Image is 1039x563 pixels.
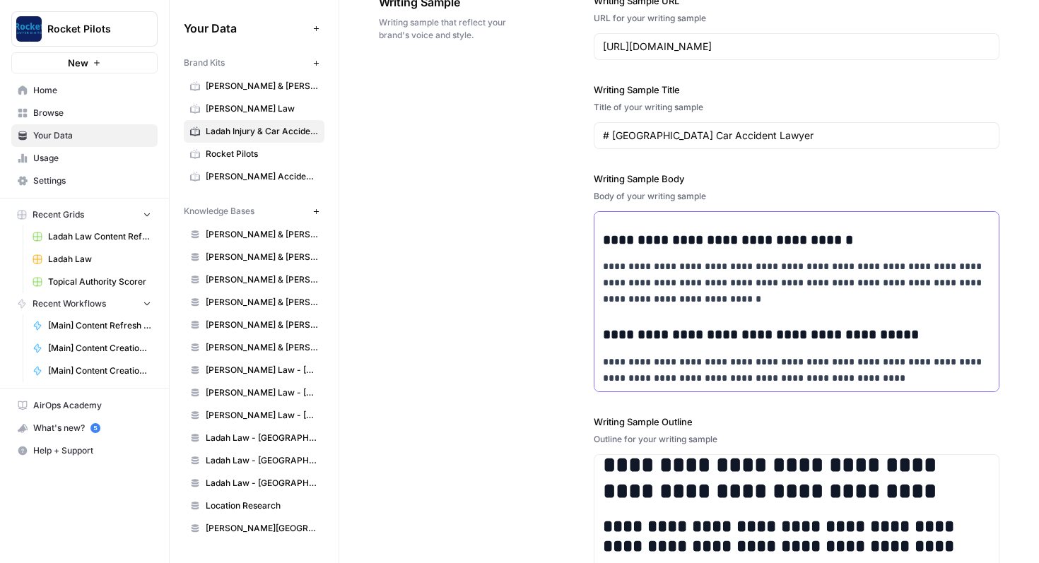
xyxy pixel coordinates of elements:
[11,52,158,73] button: New
[184,97,324,120] a: [PERSON_NAME] Law
[206,125,318,138] span: Ladah Injury & Car Accident Lawyers [GEOGRAPHIC_DATA]
[33,297,106,310] span: Recent Workflows
[206,522,318,535] span: [PERSON_NAME][GEOGRAPHIC_DATA]
[206,273,318,286] span: [PERSON_NAME] & [PERSON_NAME] - JC
[11,204,158,225] button: Recent Grids
[184,20,307,37] span: Your Data
[48,275,151,288] span: Topical Authority Scorer
[48,342,151,355] span: [Main] Content Creation Brief
[594,190,1000,203] div: Body of your writing sample
[11,394,158,417] a: AirOps Academy
[11,170,158,192] a: Settings
[594,433,1000,446] div: Outline for your writing sample
[33,152,151,165] span: Usage
[47,22,133,36] span: Rocket Pilots
[184,223,324,246] a: [PERSON_NAME] & [PERSON_NAME] - Florissant
[206,499,318,512] span: Location Research
[184,120,324,143] a: Ladah Injury & Car Accident Lawyers [GEOGRAPHIC_DATA]
[206,102,318,115] span: [PERSON_NAME] Law
[184,359,324,381] a: [PERSON_NAME] Law - [GEOGRAPHIC_DATA]
[206,148,318,160] span: Rocket Pilots
[12,417,157,439] div: What's new?
[26,337,158,360] a: [Main] Content Creation Brief
[184,404,324,427] a: [PERSON_NAME] Law - [GEOGRAPHIC_DATA]
[594,415,1000,429] label: Writing Sample Outline
[184,291,324,314] a: [PERSON_NAME] & [PERSON_NAME] - [US_STATE]
[26,360,158,382] a: [Main] Content Creation Article
[26,314,158,337] a: [Main] Content Refresh Brief
[206,454,318,467] span: Ladah Law - [GEOGRAPHIC_DATA]
[206,251,318,263] span: [PERSON_NAME] & [PERSON_NAME] - Independence
[11,439,158,462] button: Help + Support
[206,80,318,93] span: [PERSON_NAME] & [PERSON_NAME] [US_STATE] Car Accident Lawyers
[184,517,324,540] a: [PERSON_NAME][GEOGRAPHIC_DATA]
[594,172,1000,186] label: Writing Sample Body
[33,399,151,412] span: AirOps Academy
[184,449,324,472] a: Ladah Law - [GEOGRAPHIC_DATA]
[16,16,42,42] img: Rocket Pilots Logo
[206,477,318,490] span: Ladah Law - [GEOGRAPHIC_DATA]
[206,364,318,377] span: [PERSON_NAME] Law - [GEOGRAPHIC_DATA]
[33,208,84,221] span: Recent Grids
[206,409,318,422] span: [PERSON_NAME] Law - [GEOGRAPHIC_DATA]
[33,107,151,119] span: Browse
[594,83,1000,97] label: Writing Sample Title
[26,248,158,271] a: Ladah Law
[603,40,991,54] input: www.sundaysoccer.com/game-day
[206,296,318,309] span: [PERSON_NAME] & [PERSON_NAME] - [US_STATE]
[48,365,151,377] span: [Main] Content Creation Article
[184,427,324,449] a: Ladah Law - [GEOGRAPHIC_DATA]
[11,417,158,439] button: What's new? 5
[33,129,151,142] span: Your Data
[48,319,151,332] span: [Main] Content Refresh Brief
[184,205,254,218] span: Knowledge Bases
[184,268,324,291] a: [PERSON_NAME] & [PERSON_NAME] - JC
[184,336,324,359] a: [PERSON_NAME] & [PERSON_NAME] - [GEOGRAPHIC_DATA][PERSON_NAME]
[11,124,158,147] a: Your Data
[184,246,324,268] a: [PERSON_NAME] & [PERSON_NAME] - Independence
[206,170,318,183] span: [PERSON_NAME] Accident Attorneys
[33,174,151,187] span: Settings
[26,271,158,293] a: Topical Authority Scorer
[594,101,1000,114] div: Title of your writing sample
[206,319,318,331] span: [PERSON_NAME] & [PERSON_NAME]
[184,314,324,336] a: [PERSON_NAME] & [PERSON_NAME]
[48,230,151,243] span: Ladah Law Content Refresh
[184,143,324,165] a: Rocket Pilots
[184,75,324,97] a: [PERSON_NAME] & [PERSON_NAME] [US_STATE] Car Accident Lawyers
[184,381,324,404] a: [PERSON_NAME] Law - [GEOGRAPHIC_DATA]
[33,84,151,97] span: Home
[206,228,318,241] span: [PERSON_NAME] & [PERSON_NAME] - Florissant
[11,147,158,170] a: Usage
[93,425,97,432] text: 5
[594,12,1000,25] div: URL for your writing sample
[11,102,158,124] a: Browse
[48,253,151,266] span: Ladah Law
[379,16,515,42] span: Writing sample that reflect your brand's voice and style.
[206,432,318,444] span: Ladah Law - [GEOGRAPHIC_DATA]
[11,79,158,102] a: Home
[26,225,158,248] a: Ladah Law Content Refresh
[184,494,324,517] a: Location Research
[184,57,225,69] span: Brand Kits
[184,472,324,494] a: Ladah Law - [GEOGRAPHIC_DATA]
[33,444,151,457] span: Help + Support
[90,423,100,433] a: 5
[206,341,318,354] span: [PERSON_NAME] & [PERSON_NAME] - [GEOGRAPHIC_DATA][PERSON_NAME]
[11,293,158,314] button: Recent Workflows
[11,11,158,47] button: Workspace: Rocket Pilots
[603,129,991,143] input: Game Day Gear Guide
[184,165,324,188] a: [PERSON_NAME] Accident Attorneys
[68,56,88,70] span: New
[206,386,318,399] span: [PERSON_NAME] Law - [GEOGRAPHIC_DATA]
